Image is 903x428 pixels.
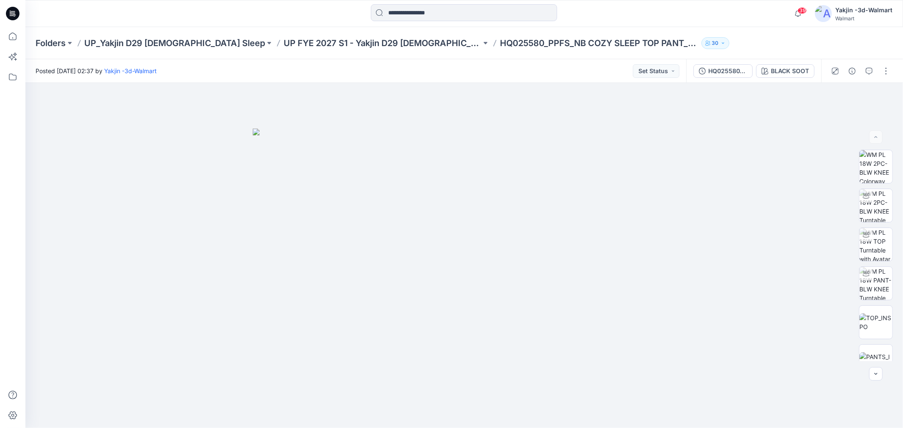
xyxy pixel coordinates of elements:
[253,129,676,428] img: eyJhbGciOiJIUzI1NiIsImtpZCI6IjAiLCJzbHQiOiJzZXMiLCJ0eXAiOiJKV1QifQ.eyJkYXRhIjp7InR5cGUiOiJzdG9yYW...
[36,37,66,49] a: Folders
[712,38,719,48] p: 30
[859,228,892,261] img: WM PL 18W TOP Turntable with Avatar
[798,7,807,14] span: 39
[84,37,265,49] a: UP_Yakjin D29 [DEMOGRAPHIC_DATA] Sleep
[693,64,753,78] button: HQ025580_PPFS_NB COZY SLEEP TOP PANT_PLUS
[859,189,892,222] img: WM PL 18W 2PC-BLW KNEE Turntable with Avatar
[708,66,747,76] div: HQ025580_PPFS_NB COZY SLEEP TOP PANT_PLUS
[835,5,892,15] div: Yakjin -3d-Walmart
[815,5,832,22] img: avatar
[104,67,157,74] a: Yakjin -3d-Walmart
[845,64,859,78] button: Details
[771,66,809,76] div: BLACK SOOT
[500,37,698,49] p: HQ025580_PPFS_NB COZY SLEEP TOP PANT_PLUS
[859,352,892,370] img: PANTS_INSPO
[701,37,729,49] button: 30
[859,313,892,331] img: TOP_INSPO
[284,37,481,49] a: UP FYE 2027 S1 - Yakjin D29 [DEMOGRAPHIC_DATA] Sleepwear
[835,15,892,22] div: Walmart
[859,150,892,183] img: WM PL 18W 2PC-BLW KNEE Colorway wo Avatar
[36,66,157,75] span: Posted [DATE] 02:37 by
[756,64,815,78] button: BLACK SOOT
[859,267,892,300] img: WM PL 18W PANT-BLW KNEE Turntable with Avatar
